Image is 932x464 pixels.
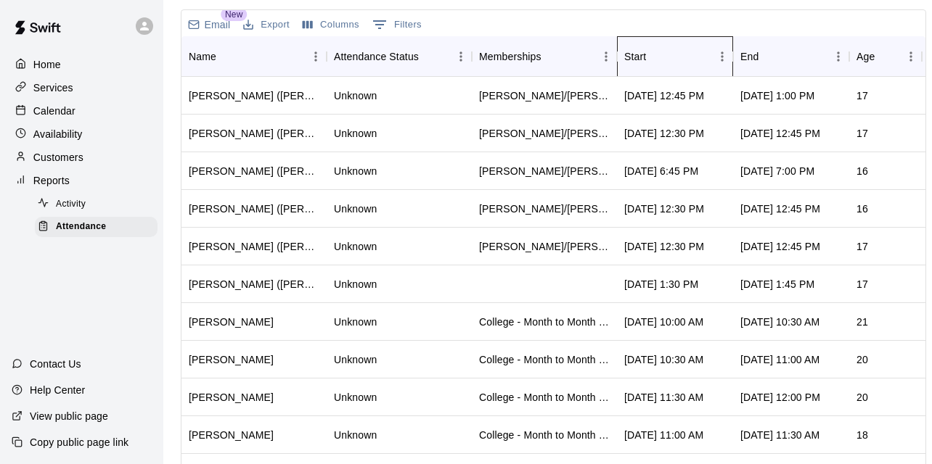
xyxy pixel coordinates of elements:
[479,36,541,77] div: Memberships
[33,150,83,165] p: Customers
[479,315,610,329] div: College - Month to Month Membership
[189,164,319,178] div: Parker Lee (Parker Lee)
[189,315,274,329] div: David Horvath
[857,88,868,103] div: 17
[299,14,363,36] button: Select columns
[711,46,733,67] button: Menu
[857,428,868,442] div: 18
[189,202,319,216] div: Wesley Gabriel (Regina Gabriel)
[479,352,610,367] div: College - Month to Month Membership
[472,36,617,77] div: Memberships
[646,46,666,67] button: Sort
[189,390,274,405] div: Ethan McHugh
[624,390,703,405] div: Aug 13, 2025, 11:30 AM
[12,54,152,75] a: Home
[12,77,152,99] a: Services
[56,220,106,234] span: Attendance
[875,46,895,67] button: Sort
[221,8,247,21] span: New
[624,202,704,216] div: Aug 13, 2025, 12:30 PM
[857,277,868,291] div: 17
[189,126,319,141] div: ALEX VOLPE (Alex volpe)
[35,193,163,215] a: Activity
[56,197,86,212] span: Activity
[740,164,814,178] div: Aug 13, 2025, 7:00 PM
[624,315,703,329] div: Aug 13, 2025, 10:00 AM
[479,390,610,405] div: College - Month to Month Membership
[334,428,377,442] div: Unknown
[740,88,814,103] div: Aug 13, 2025, 1:00 PM
[479,239,610,254] div: Tom/Mike - 3 Month Unlimited Membership
[12,123,152,145] a: Availability
[216,46,237,67] button: Sort
[849,36,922,77] div: Age
[595,46,617,67] button: Menu
[33,127,83,141] p: Availability
[857,36,875,77] div: Age
[740,390,820,405] div: Aug 13, 2025, 12:00 PM
[35,194,158,215] div: Activity
[740,428,819,442] div: Aug 13, 2025, 11:30 AM
[181,36,327,77] div: Name
[759,46,779,67] button: Sort
[624,277,698,291] div: Aug 13, 2025, 1:30 PM
[12,170,152,191] a: Reports
[12,100,152,122] a: Calendar
[624,428,703,442] div: Aug 13, 2025, 11:00 AM
[334,126,377,141] div: Unknown
[740,36,759,77] div: End
[30,409,108,423] p: View public page
[740,126,820,141] div: Aug 13, 2025, 12:45 PM
[857,315,868,329] div: 21
[30,357,81,371] p: Contact Us
[33,80,73,95] p: Services
[240,14,293,36] button: Export
[624,88,704,103] div: Aug 13, 2025, 12:45 PM
[35,217,158,237] div: Attendance
[30,383,85,397] p: Help Center
[624,164,698,178] div: Aug 13, 2025, 6:45 PM
[334,164,377,178] div: Unknown
[857,239,868,254] div: 17
[479,164,610,178] div: Todd/Brad- 3 Month Membership - 2x per week
[189,88,319,103] div: Anthony Caruso (Ralph Caruso)
[857,126,868,141] div: 17
[617,36,733,77] div: Start
[857,202,868,216] div: 16
[189,239,319,254] div: Jack McLoughlin (David Mcloughlin)
[334,390,377,405] div: Unknown
[334,202,377,216] div: Unknown
[479,126,610,141] div: Tom/Mike - Full Year Member Unlimited
[419,46,439,67] button: Sort
[33,57,61,72] p: Home
[205,17,231,32] p: Email
[334,36,419,77] div: Attendance Status
[189,428,274,442] div: JT Pugliese
[33,104,75,118] p: Calendar
[624,352,703,367] div: Aug 13, 2025, 10:30 AM
[33,173,70,188] p: Reports
[740,239,820,254] div: Aug 13, 2025, 12:45 PM
[733,36,849,77] div: End
[740,277,814,291] div: Aug 13, 2025, 1:45 PM
[740,202,820,216] div: Aug 13, 2025, 12:45 PM
[624,36,646,77] div: Start
[12,146,152,168] a: Customers
[857,164,868,178] div: 16
[740,352,819,367] div: Aug 13, 2025, 11:00 AM
[479,202,610,216] div: Tom/Mike - Full Year Member Unlimited , Tom/Mike - Full Year Member Unlimited
[305,46,327,67] button: Menu
[189,352,274,367] div: Aiden Cody
[827,46,849,67] button: Menu
[334,315,377,329] div: Unknown
[30,435,128,449] p: Copy public page link
[35,215,163,238] a: Attendance
[857,390,868,405] div: 20
[541,46,562,67] button: Sort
